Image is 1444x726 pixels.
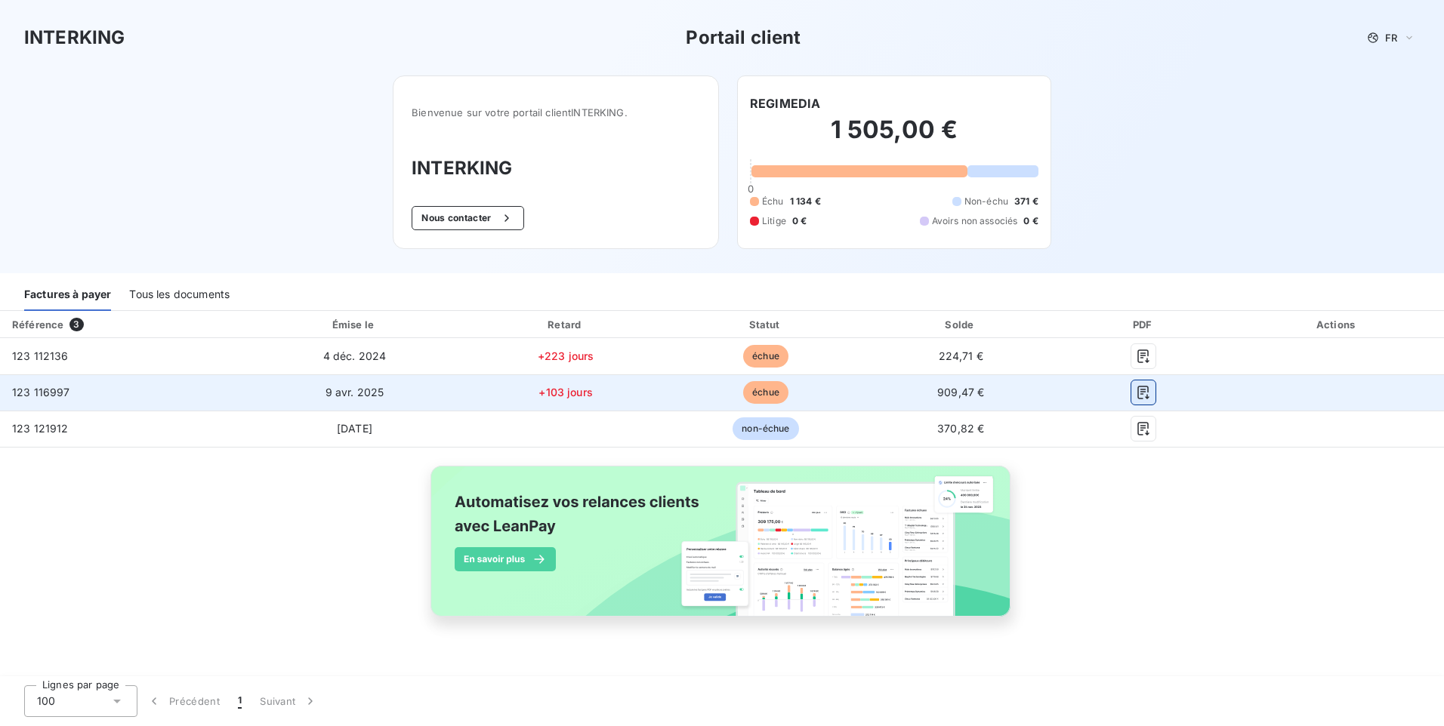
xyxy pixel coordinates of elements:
[248,317,462,332] div: Émise le
[762,195,784,208] span: Échu
[1385,32,1397,44] span: FR
[538,386,593,398] span: +103 jours
[337,422,372,435] span: [DATE]
[412,155,700,182] h3: INTERKING
[137,685,229,717] button: Précédent
[964,195,1008,208] span: Non-échu
[24,24,125,51] h3: INTERKING
[417,457,1027,642] img: banner
[238,694,242,709] span: 1
[1233,317,1441,332] div: Actions
[750,115,1038,160] h2: 1 505,00 €
[939,349,983,362] span: 224,71 €
[1023,214,1038,228] span: 0 €
[762,214,786,228] span: Litige
[37,694,55,709] span: 100
[750,94,820,112] h6: REGIMEDIA
[538,349,594,362] span: +223 jours
[12,318,63,331] div: Référence
[12,422,69,435] span: 123 121912
[12,386,70,398] span: 123 116997
[937,422,984,435] span: 370,82 €
[932,214,1018,228] span: Avoirs non associés
[326,386,384,398] span: 9 avr. 2025
[670,317,862,332] div: Statut
[412,206,523,230] button: Nous contacter
[251,685,327,717] button: Suivant
[733,417,798,440] span: non-échue
[868,317,1054,332] div: Solde
[790,195,821,208] span: 1 134 €
[12,349,69,362] span: 123 112136
[743,381,788,404] span: échue
[1060,317,1227,332] div: PDF
[1014,195,1038,208] span: 371 €
[129,279,230,311] div: Tous les documents
[792,214,807,228] span: 0 €
[69,318,83,331] span: 3
[937,386,984,398] span: 909,47 €
[24,279,111,311] div: Factures à payer
[412,106,700,118] span: Bienvenue sur votre portail client INTERKING .
[743,345,788,368] span: échue
[748,183,754,195] span: 0
[229,685,251,717] button: 1
[686,24,801,51] h3: Portail client
[467,317,664,332] div: Retard
[323,349,387,362] span: 4 déc. 2024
